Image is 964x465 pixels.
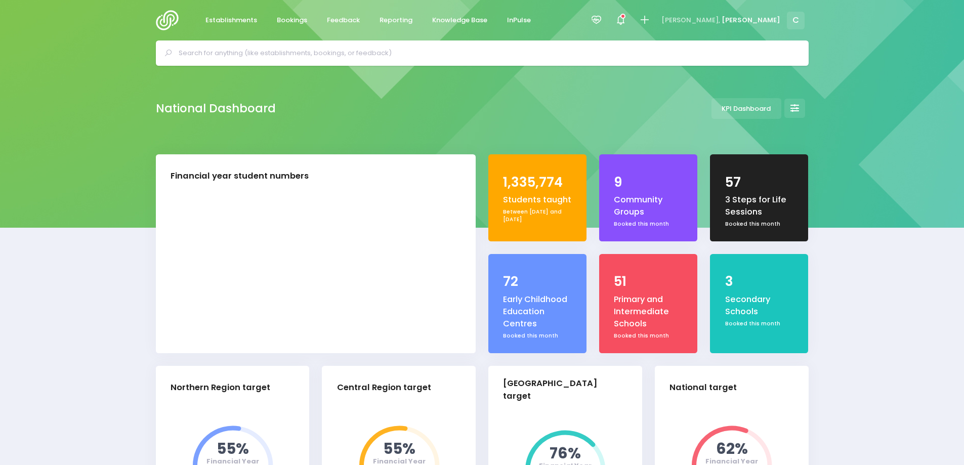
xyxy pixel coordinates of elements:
[171,382,270,394] div: Northern Region target
[424,11,496,30] a: Knowledge Base
[337,382,431,394] div: Central Region target
[503,173,572,192] div: 1,335,774
[380,15,412,25] span: Reporting
[277,15,307,25] span: Bookings
[507,15,531,25] span: InPulse
[725,293,794,318] div: Secondary Schools
[371,11,421,30] a: Reporting
[722,15,780,25] span: [PERSON_NAME]
[156,10,185,30] img: Logo
[614,194,683,219] div: Community Groups
[269,11,316,30] a: Bookings
[725,320,794,328] div: Booked this month
[197,11,266,30] a: Establishments
[669,382,737,394] div: National target
[503,293,572,330] div: Early Childhood Education Centres
[614,293,683,330] div: Primary and Intermediate Schools
[614,272,683,291] div: 51
[503,332,572,340] div: Booked this month
[711,98,781,119] a: KPI Dashboard
[179,46,794,61] input: Search for anything (like establishments, bookings, or feedback)
[503,208,572,224] div: Between [DATE] and [DATE]
[725,272,794,291] div: 3
[156,102,276,115] h2: National Dashboard
[614,332,683,340] div: Booked this month
[614,173,683,192] div: 9
[319,11,368,30] a: Feedback
[787,12,805,29] span: C
[327,15,360,25] span: Feedback
[171,170,309,183] div: Financial year student numbers
[503,377,619,403] div: [GEOGRAPHIC_DATA] target
[725,220,794,228] div: Booked this month
[661,15,720,25] span: [PERSON_NAME],
[432,15,487,25] span: Knowledge Base
[499,11,539,30] a: InPulse
[725,173,794,192] div: 57
[614,220,683,228] div: Booked this month
[503,272,572,291] div: 72
[205,15,257,25] span: Establishments
[725,194,794,219] div: 3 Steps for Life Sessions
[503,194,572,206] div: Students taught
